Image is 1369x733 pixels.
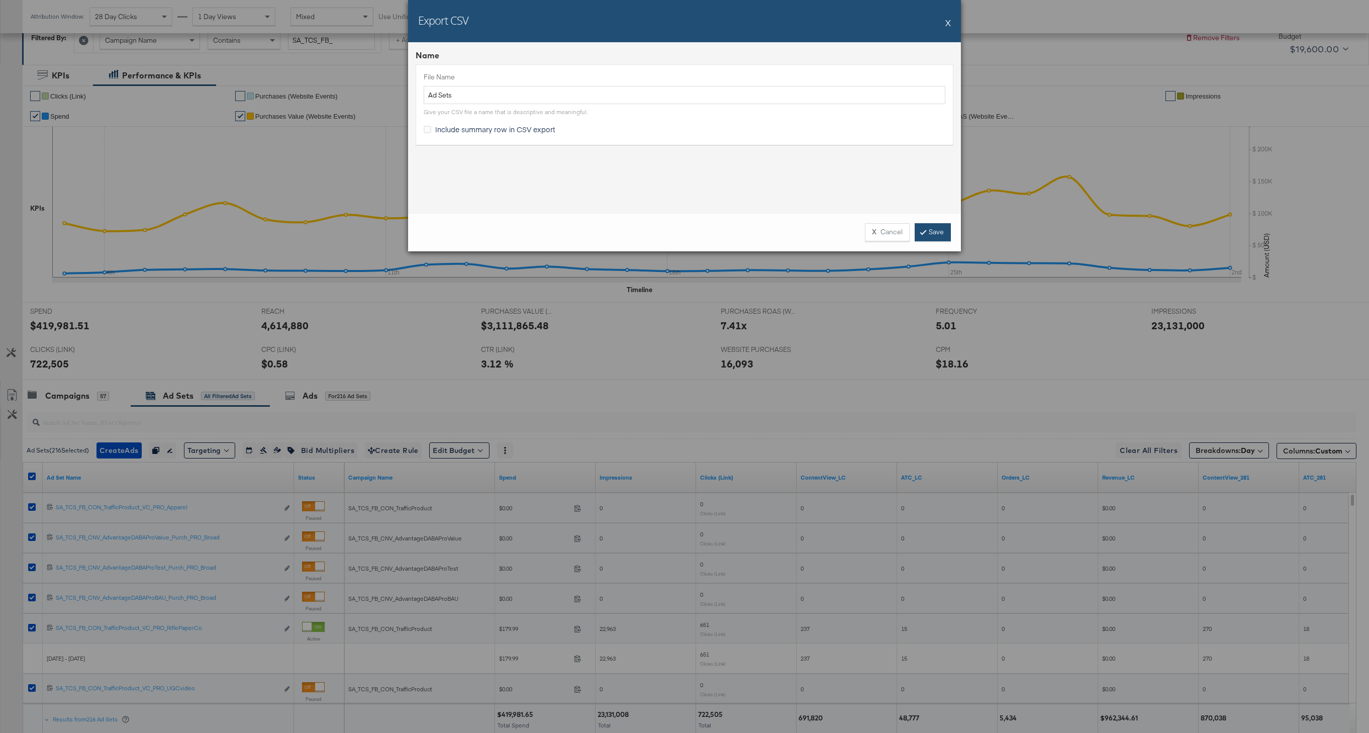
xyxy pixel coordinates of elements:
[945,13,951,33] button: X
[424,72,945,82] label: File Name
[435,124,555,134] span: Include summary row in CSV export
[416,50,953,61] div: Name
[424,108,588,116] div: Give your CSV file a name that is descriptive and meaningful.
[872,227,876,237] strong: X
[915,223,951,241] a: Save
[865,223,910,241] button: XCancel
[418,13,468,28] h2: Export CSV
